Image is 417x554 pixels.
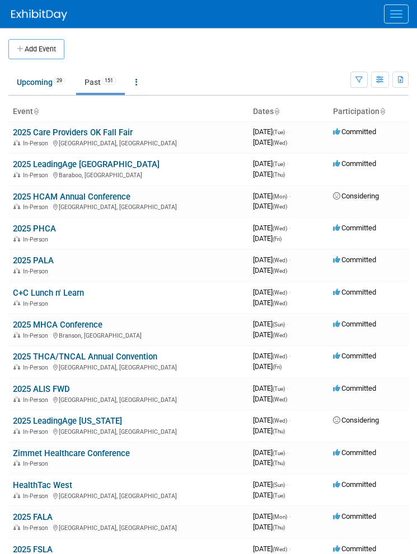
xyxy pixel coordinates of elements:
[273,482,285,488] span: (Sun)
[76,72,125,93] a: Past151
[101,77,116,85] span: 151
[23,236,51,243] span: In-Person
[333,127,376,136] span: Committed
[13,330,244,339] div: Branson, [GEOGRAPHIC_DATA]
[333,192,379,200] span: Considering
[273,364,282,370] span: (Fri)
[13,236,20,242] img: In-Person Event
[13,138,244,147] div: [GEOGRAPHIC_DATA], [GEOGRAPHIC_DATA]
[253,138,287,146] span: [DATE]
[253,202,287,210] span: [DATE]
[273,193,287,200] span: (Mon)
[289,255,291,264] span: -
[253,266,287,274] span: [DATE]
[273,418,287,424] span: (Wed)
[289,512,291,520] span: -
[253,362,282,371] span: [DATE]
[13,427,244,435] div: [GEOGRAPHIC_DATA], [GEOGRAPHIC_DATA]
[287,384,288,392] span: -
[384,4,409,23] button: Menu
[273,546,287,552] span: (Wed)
[13,512,53,522] a: 2025 FALA
[273,129,285,135] span: (Tue)
[289,192,291,200] span: -
[253,480,288,489] span: [DATE]
[13,140,20,145] img: In-Person Event
[11,10,67,21] img: ExhibitDay
[13,364,20,370] img: In-Person Event
[13,202,244,211] div: [GEOGRAPHIC_DATA], [GEOGRAPHIC_DATA]
[273,172,285,178] span: (Thu)
[273,428,285,434] span: (Thu)
[253,224,291,232] span: [DATE]
[23,493,51,500] span: In-Person
[273,353,287,359] span: (Wed)
[253,523,285,531] span: [DATE]
[8,39,64,59] button: Add Event
[273,257,287,263] span: (Wed)
[253,491,285,499] span: [DATE]
[287,448,288,457] span: -
[13,203,20,209] img: In-Person Event
[23,460,51,467] span: In-Person
[273,514,287,520] span: (Mon)
[333,384,376,392] span: Committed
[23,524,51,532] span: In-Person
[13,224,56,234] a: 2025 PHCA
[333,288,376,296] span: Committed
[13,127,133,138] a: 2025 Care Providers OK Fall Fair
[289,288,291,296] span: -
[253,427,285,435] span: [DATE]
[274,107,279,116] a: Sort by Start Date
[33,107,39,116] a: Sort by Event Name
[333,480,376,489] span: Committed
[23,268,51,275] span: In-Person
[333,512,376,520] span: Committed
[289,224,291,232] span: -
[23,300,51,307] span: In-Person
[23,172,51,179] span: In-Person
[273,140,287,146] span: (Wed)
[13,300,20,306] img: In-Person Event
[23,203,51,211] span: In-Person
[13,491,244,500] div: [GEOGRAPHIC_DATA], [GEOGRAPHIC_DATA]
[273,460,285,466] span: (Thu)
[23,140,51,147] span: In-Person
[287,159,288,168] span: -
[13,352,157,362] a: 2025 THCA/TNCAL Annual Convention
[253,170,285,178] span: [DATE]
[23,428,51,435] span: In-Person
[13,448,130,458] a: Zimmet Healthcare Conference
[273,225,287,231] span: (Wed)
[287,320,288,328] span: -
[253,255,291,264] span: [DATE]
[273,236,282,242] span: (Fri)
[13,428,20,434] img: In-Person Event
[23,364,51,371] span: In-Person
[333,352,376,360] span: Committed
[289,416,291,424] span: -
[8,72,74,93] a: Upcoming29
[287,127,288,136] span: -
[273,300,287,306] span: (Wed)
[253,330,287,339] span: [DATE]
[13,460,20,466] img: In-Person Event
[23,332,51,339] span: In-Person
[13,255,54,266] a: 2025 PALA
[13,362,244,371] div: [GEOGRAPHIC_DATA], [GEOGRAPHIC_DATA]
[333,544,376,553] span: Committed
[13,332,20,338] img: In-Person Event
[13,395,244,404] div: [GEOGRAPHIC_DATA], [GEOGRAPHIC_DATA]
[379,107,385,116] a: Sort by Participation Type
[273,332,287,338] span: (Wed)
[13,384,70,394] a: 2025 ALIS FWD
[13,416,122,426] a: 2025 LeadingAge [US_STATE]
[273,203,287,210] span: (Wed)
[13,524,20,530] img: In-Person Event
[253,288,291,296] span: [DATE]
[253,352,291,360] span: [DATE]
[273,321,285,328] span: (Sun)
[273,290,287,296] span: (Wed)
[253,416,291,424] span: [DATE]
[289,544,291,553] span: -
